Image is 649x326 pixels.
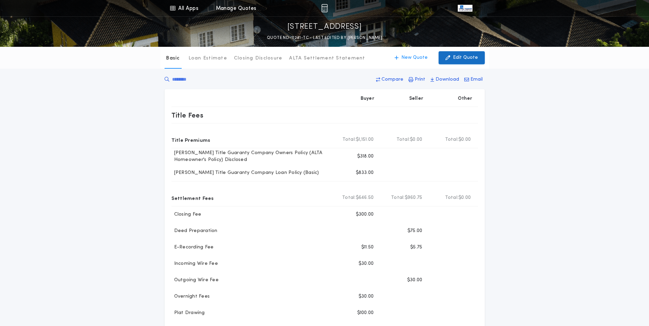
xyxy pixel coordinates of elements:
[439,51,485,64] button: Edit Quote
[388,51,434,64] button: New Quote
[458,194,471,201] span: $0.00
[401,54,428,61] p: New Quote
[189,55,227,62] p: Loan Estimate
[171,134,210,145] p: Title Premiums
[171,277,219,284] p: Outgoing Wire Fee
[415,76,425,83] p: Print
[357,153,374,160] p: $318.00
[356,169,374,176] p: $833.00
[357,310,374,316] p: $100.00
[171,110,204,121] p: Title Fees
[453,54,478,61] p: Edit Quote
[381,76,403,83] p: Compare
[359,260,374,267] p: $30.00
[458,136,471,143] span: $0.00
[171,169,319,176] p: [PERSON_NAME] Title Guaranty Company Loan Policy (Basic)
[171,192,214,203] p: Settlement Fees
[171,228,218,234] p: Deed Preparation
[462,73,485,86] button: Email
[171,310,205,316] p: Plat Drawing
[289,55,365,62] p: ALTA Settlement Statement
[359,293,374,300] p: $30.00
[287,22,362,32] p: [STREET_ADDRESS]
[406,73,427,86] button: Print
[458,5,472,12] img: vs-icon
[445,136,459,143] b: Total:
[470,76,483,83] p: Email
[397,136,410,143] b: Total:
[410,244,422,251] p: $5.75
[171,150,331,163] p: [PERSON_NAME] Title Guaranty Company Owners Policy (ALTA Homeowner's Policy) Disclosed
[171,244,214,251] p: E-Recording Fee
[356,211,374,218] p: $300.00
[405,194,423,201] span: $960.75
[436,76,459,83] p: Download
[410,136,422,143] span: $0.00
[342,194,356,201] b: Total:
[356,136,374,143] span: $1,151.00
[171,260,218,267] p: Incoming Wire Fee
[356,194,374,201] span: $646.50
[361,244,374,251] p: $11.50
[267,35,382,41] p: QUOTE ND-11281-TC - LAST EDITED BY [PERSON_NAME]
[428,73,461,86] button: Download
[409,95,424,102] p: Seller
[361,95,374,102] p: Buyer
[445,194,459,201] b: Total:
[407,228,423,234] p: $75.00
[458,95,472,102] p: Other
[234,55,283,62] p: Closing Disclosure
[166,55,180,62] p: Basic
[391,194,405,201] b: Total:
[374,73,405,86] button: Compare
[321,4,328,12] img: img
[407,277,423,284] p: $30.00
[171,293,210,300] p: Overnight Fees
[342,136,356,143] b: Total:
[171,211,202,218] p: Closing Fee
